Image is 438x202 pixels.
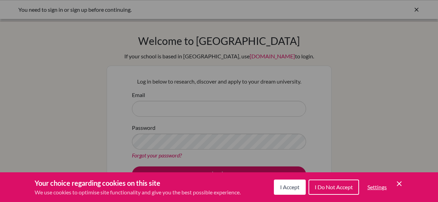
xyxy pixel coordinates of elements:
[309,180,359,195] button: I Do Not Accept
[280,184,300,190] span: I Accept
[367,184,387,190] span: Settings
[395,180,403,188] button: Save and close
[362,180,392,194] button: Settings
[315,184,353,190] span: I Do Not Accept
[35,188,241,196] p: We use cookies to optimise site functionality and give you the best possible experience.
[274,180,306,195] button: I Accept
[35,178,241,188] h3: Your choice regarding cookies on this site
